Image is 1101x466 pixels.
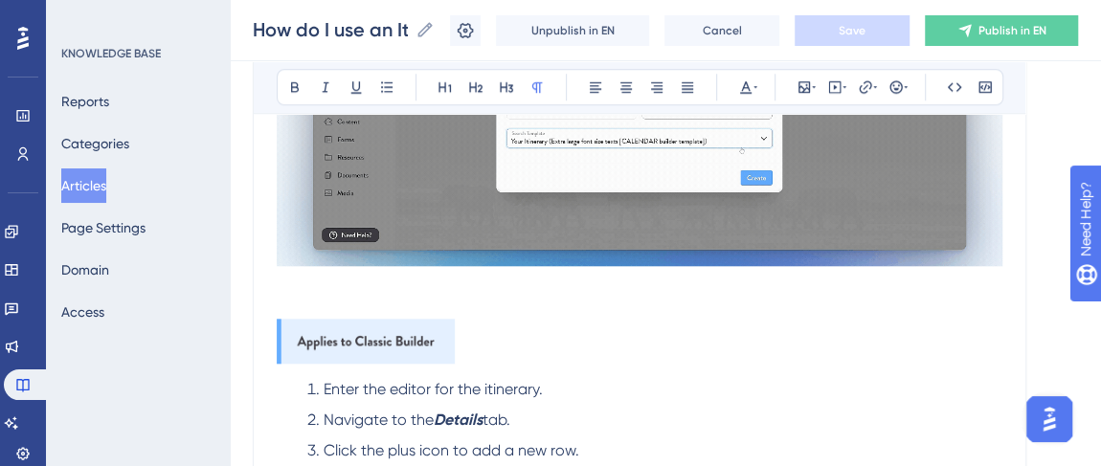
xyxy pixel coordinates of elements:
button: Articles [61,168,106,203]
div: KNOWLEDGE BASE [61,46,161,61]
span: tab. [483,411,510,429]
button: Unpublish in EN [496,15,649,46]
span: Click the plus icon to add a new row. [324,441,579,459]
button: Access [61,295,104,329]
button: Reports [61,84,109,119]
button: Page Settings [61,211,146,245]
span: Save [839,23,865,38]
span: Publish in EN [978,23,1046,38]
span: Unpublish in EN [531,23,615,38]
button: Save [795,15,910,46]
iframe: UserGuiding AI Assistant Launcher [1021,390,1078,448]
span: Navigate to the [324,411,434,429]
strong: Details [434,411,483,429]
button: Cancel [664,15,779,46]
input: Article Name [253,16,408,43]
span: Need Help? [45,5,120,28]
button: Publish in EN [925,15,1078,46]
span: Cancel [703,23,742,38]
button: Domain [61,253,109,287]
button: Categories [61,126,129,161]
span: Enter the editor for the itinerary. [324,380,543,398]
